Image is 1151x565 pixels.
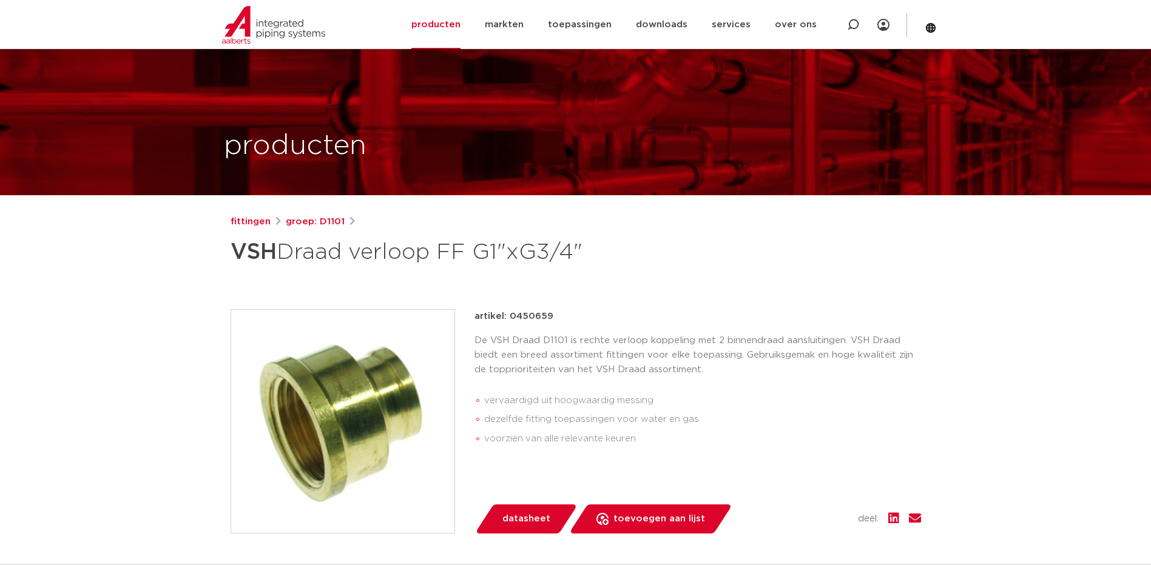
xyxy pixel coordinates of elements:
[474,309,553,324] p: artikel: 0450659
[484,391,921,410] li: vervaardigd uit hoogwaardig messing
[231,215,271,229] a: fittingen
[231,310,454,533] img: Product Image for VSH Draad verloop FF G1"xG3/4"
[286,215,345,229] a: groep: D1101
[474,333,921,377] p: De VSH Draad D1101 is rechte verloop koppeling met 2 binnendraad aansluitingen. VSH Draad biedt e...
[613,509,705,529] span: toevoegen aan lijst
[231,234,686,270] h1: Draad verloop FF G1"xG3/4"
[858,512,879,526] span: deel:
[484,410,921,429] li: dezelfde fitting toepassingen voor water en gas
[502,509,550,529] span: datasheet
[231,241,277,263] strong: VSH
[474,504,578,533] a: datasheet
[224,127,366,165] h1: producten
[484,429,921,449] li: voorzien van alle relevante keuren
